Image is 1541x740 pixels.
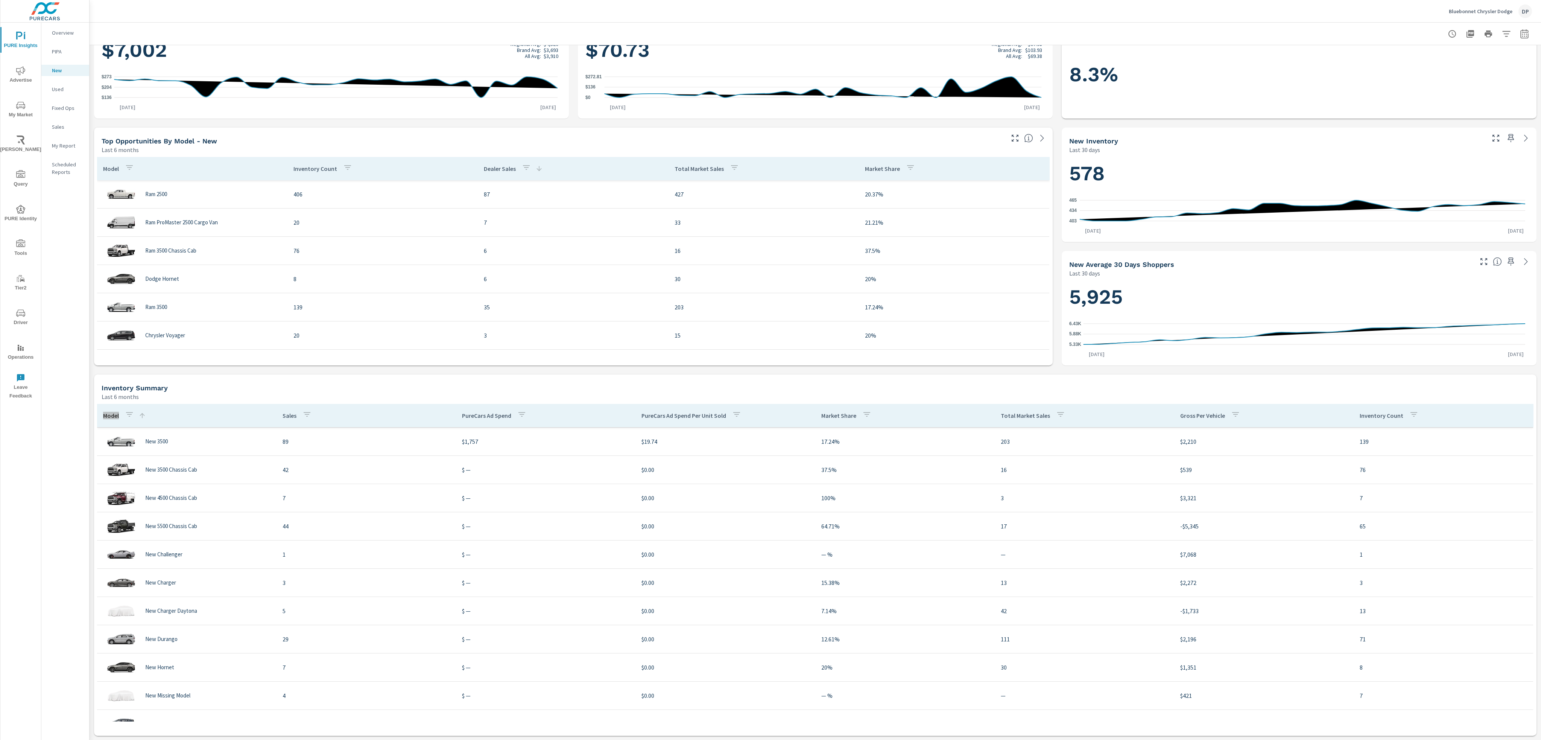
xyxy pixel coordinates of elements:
p: 35 [484,303,662,312]
p: [DATE] [1080,227,1106,234]
p: 17.24% [865,303,1043,312]
p: [DATE] [605,104,631,111]
p: $19.74 [641,437,809,446]
text: 403 [1069,218,1077,224]
div: Used [41,84,89,95]
p: — [1001,691,1168,700]
p: 15 [675,331,853,340]
p: Gross Per Vehicle [1180,412,1225,419]
p: 16 [675,246,853,255]
button: Make Fullscreen [1009,132,1021,144]
text: 6.43K [1069,321,1081,326]
a: See more details in report [1036,132,1048,144]
img: glamour [106,211,136,234]
p: 42 [283,465,450,474]
p: -$1,733 [1180,606,1348,615]
div: nav menu [0,23,41,403]
span: Tools [3,239,39,258]
h1: $7,002 [102,37,561,63]
p: $ — [462,635,629,644]
text: $273 [102,74,112,79]
p: 42 [1001,606,1168,615]
p: 3 [484,331,662,340]
text: 5.33K [1069,342,1081,347]
p: Used [52,85,83,93]
p: 3 [1001,493,1168,502]
text: 434 [1069,208,1077,213]
img: glamour [106,684,136,707]
p: 18.68% [821,719,989,728]
button: Apply Filters [1499,26,1514,41]
p: Ram ProMaster 2500 Cargo Van [145,219,218,226]
p: $0.00 [641,578,809,587]
img: glamour [106,487,136,509]
p: 7 [1360,691,1527,700]
img: glamour [106,239,136,262]
p: Ram 3500 [145,304,167,311]
p: New 3500 Chassis Cab [145,466,197,473]
p: $421 [1180,691,1348,700]
p: $1,757 [462,437,629,446]
p: New Challenger [145,551,182,558]
p: Sales [283,412,296,419]
span: Tier2 [3,274,39,292]
img: glamour [106,183,136,206]
p: 29 [283,635,450,644]
p: [DATE] [1084,350,1110,358]
p: 30 [1001,663,1168,672]
text: $204 [102,85,112,90]
p: Last 30 days [1069,145,1100,154]
p: Last 6 months [102,145,139,154]
img: glamour [106,571,136,594]
text: $0 [585,95,591,100]
p: 20% [821,663,989,672]
p: $ — [462,550,629,559]
p: 7 [484,218,662,227]
p: New Missing Model [145,692,190,699]
p: Ram 2500 [145,191,167,198]
p: My Report [52,142,83,149]
p: 6 [484,246,662,255]
p: New 3500 [145,438,168,445]
p: $69.38 [1028,53,1042,59]
p: 20% [865,274,1043,283]
button: Select Date Range [1517,26,1532,41]
button: Make Fullscreen [1490,132,1502,144]
p: Fixed Ops [52,104,83,112]
span: Save this to your personalized report [1505,256,1517,268]
span: Find the biggest opportunities within your model lineup by seeing how each model is selling in yo... [1024,134,1033,143]
h5: New Inventory [1069,137,1118,145]
p: Inventory Count [1360,412,1403,419]
p: 21.21% [865,218,1043,227]
span: A rolling 30 day total of daily Shoppers on the dealership website, averaged over the selected da... [1493,257,1502,266]
p: 111 [1001,635,1168,644]
p: New 4500 Chassis Cab [145,495,197,501]
p: $ — [462,606,629,615]
p: $1,351 [1180,663,1348,672]
h1: 5,925 [1069,284,1529,310]
p: 203 [1001,437,1168,446]
p: [DATE] [1503,350,1529,358]
p: 91 [1001,719,1168,728]
p: Brand Avg: [517,47,541,53]
p: Chrysler Voyager [145,332,185,339]
span: Query [3,170,39,189]
p: $3,910 [544,53,558,59]
p: $0.00 [641,522,809,531]
h5: New Average 30 Days Shoppers [1069,260,1174,268]
p: [DATE] [114,104,141,111]
div: New [41,65,89,76]
p: $ — [462,691,629,700]
p: Total Market Sales [1001,412,1050,419]
p: Model [103,165,119,172]
p: $3,693 [544,47,558,53]
p: $0.00 [641,719,809,728]
a: See more details in report [1520,256,1532,268]
p: $0.00 [641,663,809,672]
p: 7 [283,663,450,672]
p: Ram 3500 Chassis Cab [145,247,196,254]
p: $0.00 [641,635,809,644]
p: New Durango [145,636,178,643]
p: Last 30 days [1069,269,1100,278]
p: $539 [1180,465,1348,474]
